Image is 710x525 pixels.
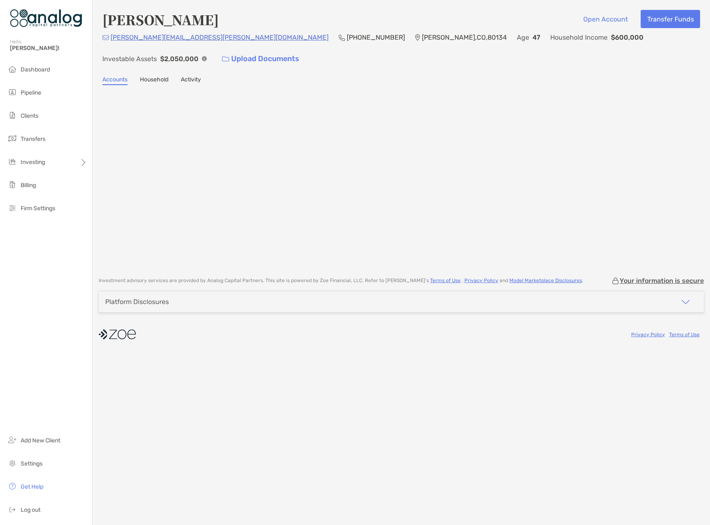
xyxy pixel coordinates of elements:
[669,332,700,337] a: Terms of Use
[21,506,40,513] span: Log out
[7,481,17,491] img: get-help icon
[10,3,82,33] img: Zoe Logo
[430,278,461,283] a: Terms of Use
[7,504,17,514] img: logout icon
[140,76,168,85] a: Household
[509,278,582,283] a: Model Marketplace Disclosures
[422,32,507,43] p: [PERSON_NAME] , CO , 80134
[102,76,128,85] a: Accounts
[631,332,665,337] a: Privacy Policy
[21,182,36,189] span: Billing
[222,56,229,62] img: button icon
[7,203,17,213] img: firm-settings icon
[105,298,169,306] div: Platform Disclosures
[21,159,45,166] span: Investing
[7,180,17,190] img: billing icon
[7,435,17,445] img: add_new_client icon
[21,135,45,143] span: Transfers
[111,32,329,43] p: [PERSON_NAME][EMAIL_ADDRESS][PERSON_NAME][DOMAIN_NAME]
[21,205,55,212] span: Firm Settings
[532,32,540,43] p: 47
[160,54,199,64] p: $2,050,000
[464,278,498,283] a: Privacy Policy
[7,157,17,166] img: investing icon
[577,10,634,28] button: Open Account
[7,64,17,74] img: dashboard icon
[620,277,704,285] p: Your information is secure
[347,32,405,43] p: [PHONE_NUMBER]
[611,32,644,43] p: $600,000
[202,56,207,61] img: Info Icon
[21,460,43,467] span: Settings
[21,66,50,73] span: Dashboard
[7,133,17,143] img: transfers icon
[517,32,529,43] p: Age
[681,297,691,307] img: icon arrow
[21,437,60,444] span: Add New Client
[10,45,87,52] span: [PERSON_NAME]!
[102,10,219,29] h4: [PERSON_NAME]
[338,34,345,41] img: Phone Icon
[21,112,38,119] span: Clients
[550,32,608,43] p: Household Income
[102,35,109,40] img: Email Icon
[21,89,41,96] span: Pipeline
[641,10,700,28] button: Transfer Funds
[415,34,420,41] img: Location Icon
[217,50,305,68] a: Upload Documents
[7,458,17,468] img: settings icon
[7,87,17,97] img: pipeline icon
[7,110,17,120] img: clients icon
[99,325,136,344] img: company logo
[99,278,583,284] p: Investment advisory services are provided by Analog Capital Partners . This site is powered by Zo...
[181,76,201,85] a: Activity
[21,483,43,490] span: Get Help
[102,54,157,64] p: Investable Assets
